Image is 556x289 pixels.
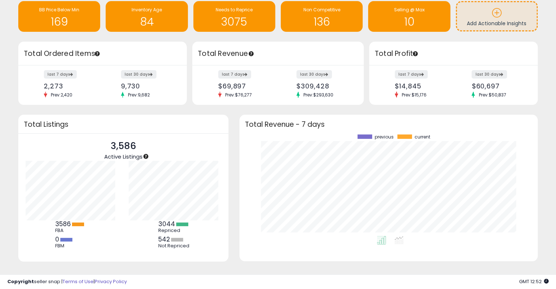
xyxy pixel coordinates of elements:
h3: Total Revenue [198,49,358,59]
a: Terms of Use [63,278,94,285]
div: FBM [55,243,88,249]
label: last 7 days [395,70,428,79]
div: Tooltip anchor [94,50,101,57]
b: 3586 [55,220,71,228]
h1: 169 [22,16,97,28]
label: last 30 days [121,70,156,79]
h1: 136 [284,16,359,28]
h3: Total Profit [375,49,532,59]
span: Prev: $15,176 [398,92,430,98]
a: Non Competitive 136 [281,1,363,32]
div: 2,273 [44,82,97,90]
span: Active Listings [104,153,143,160]
div: $69,897 [218,82,273,90]
a: Add Actionable Insights [457,2,537,30]
label: last 30 days [296,70,332,79]
div: Tooltip anchor [143,153,149,160]
a: Inventory Age 84 [106,1,188,32]
span: Prev: $293,630 [300,92,337,98]
div: $309,428 [296,82,351,90]
span: Prev: 2,420 [47,92,76,98]
span: Selling @ Max [394,7,424,13]
label: last 30 days [472,70,507,79]
b: 542 [158,235,170,244]
a: Selling @ Max 10 [368,1,450,32]
h1: 84 [109,16,184,28]
b: 0 [55,235,59,244]
span: previous [375,134,394,140]
label: last 7 days [44,70,77,79]
div: $14,845 [395,82,448,90]
span: Non Competitive [303,7,340,13]
h1: 10 [372,16,446,28]
span: 2025-08-15 12:52 GMT [519,278,549,285]
div: Repriced [158,228,191,233]
p: 3,586 [104,139,143,153]
span: Prev: $76,277 [222,92,256,98]
span: Inventory Age [132,7,162,13]
strong: Copyright [7,278,34,285]
h3: Total Revenue - 7 days [245,122,532,127]
div: seller snap | | [7,278,127,285]
div: $60,697 [472,82,525,90]
a: Needs to Reprice 3075 [193,1,275,32]
h3: Total Listings [24,122,223,127]
label: last 7 days [218,70,251,79]
div: 9,730 [121,82,174,90]
h1: 3075 [197,16,272,28]
div: Tooltip anchor [248,50,254,57]
span: Prev: $50,837 [475,92,510,98]
div: Tooltip anchor [412,50,419,57]
span: Add Actionable Insights [467,20,526,27]
h3: Total Ordered Items [24,49,181,59]
b: 3044 [158,220,175,228]
span: current [415,134,430,140]
a: Privacy Policy [95,278,127,285]
a: BB Price Below Min 169 [18,1,100,32]
span: BB Price Below Min [39,7,79,13]
span: Prev: 9,682 [124,92,154,98]
span: Needs to Reprice [216,7,253,13]
div: FBA [55,228,88,233]
div: Not Repriced [158,243,191,249]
